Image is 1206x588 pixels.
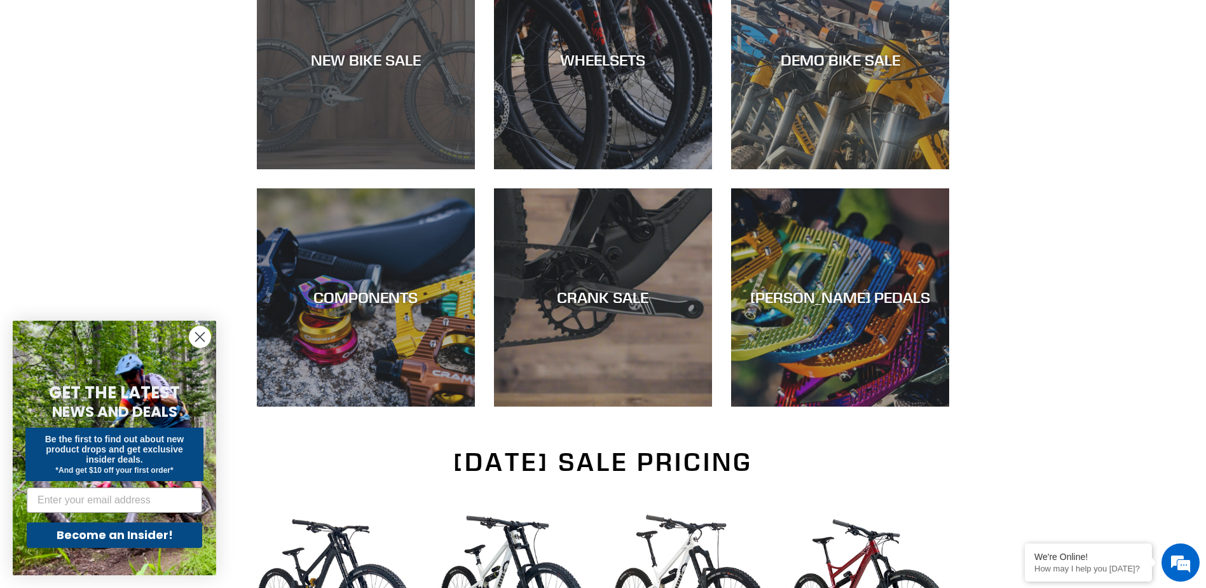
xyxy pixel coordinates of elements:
button: Become an Insider! [27,522,202,548]
div: COMPONENTS [257,288,475,307]
span: GET THE LATEST [49,381,180,404]
div: We're Online! [1034,552,1142,562]
input: Enter your email address [27,487,202,513]
div: CRANK SALE [494,288,712,307]
div: DEMO BIKE SALE [731,51,949,69]
p: How may I help you today? [1034,564,1142,573]
span: Be the first to find out about new product drops and get exclusive insider deals. [45,434,184,465]
a: CRANK SALE [494,188,712,407]
span: *And get $10 off your first order* [55,466,173,475]
div: WHEELSETS [494,51,712,69]
div: [PERSON_NAME] PEDALS [731,288,949,307]
div: NEW BIKE SALE [257,51,475,69]
span: NEWS AND DEALS [52,402,177,422]
h2: [DATE] SALE PRICING [257,447,950,477]
a: COMPONENTS [257,188,475,407]
a: [PERSON_NAME] PEDALS [731,188,949,407]
button: Close dialog [189,326,211,348]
